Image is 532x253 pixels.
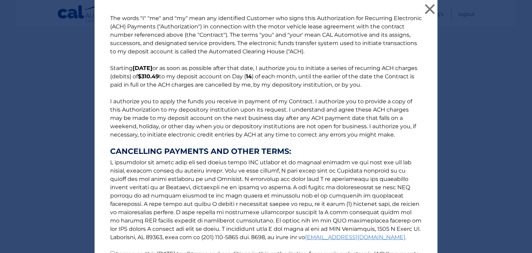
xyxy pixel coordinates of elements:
button: × [423,2,437,16]
strong: CANCELLING PAYMENTS AND OTHER TERMS: [110,147,422,156]
a: [EMAIL_ADDRESS][DOMAIN_NAME] [305,234,405,241]
b: $310.49 [138,73,159,80]
b: 14 [246,73,252,80]
b: [DATE] [133,65,152,71]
